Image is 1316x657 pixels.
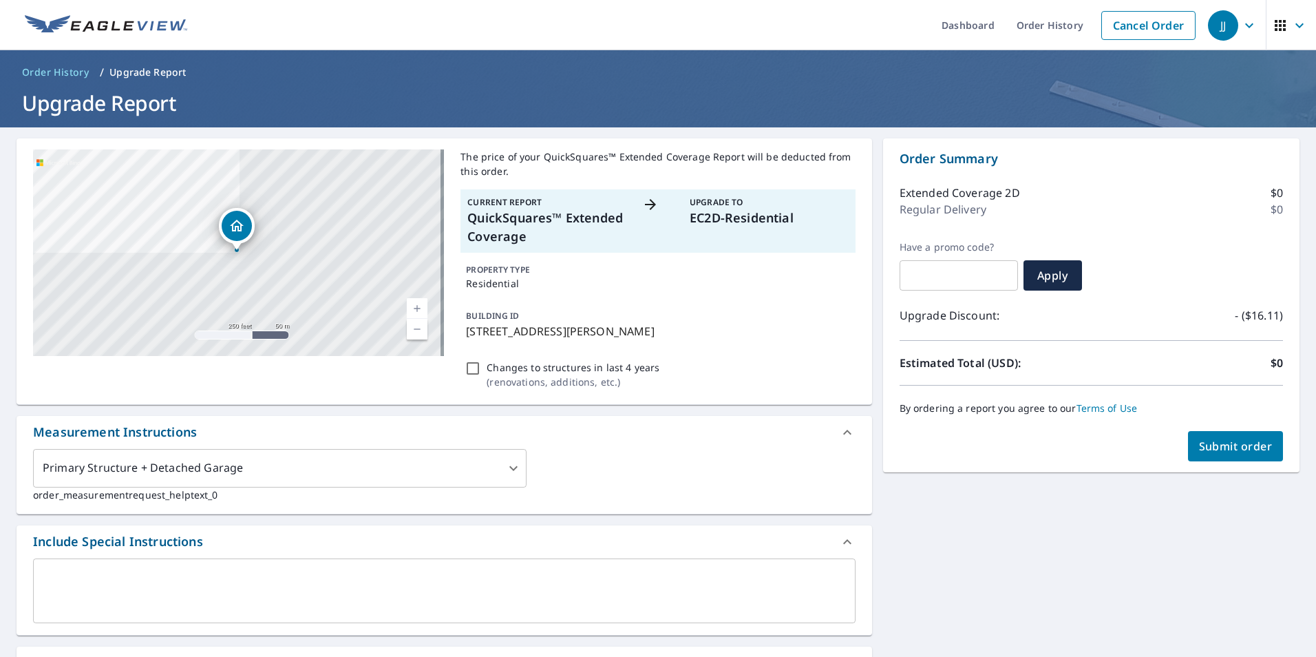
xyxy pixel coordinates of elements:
[17,61,1299,83] nav: breadcrumb
[17,89,1299,117] h1: Upgrade Report
[1034,268,1071,283] span: Apply
[219,208,255,251] div: Dropped pin, building 1, Residential property, 27110 County Road 92f Winters, CA 95694
[1235,307,1283,324] p: - ($16.11)
[900,355,1092,371] p: Estimated Total (USD):
[1208,10,1238,41] div: JJ
[467,209,626,246] p: QuickSquares™ Extended Coverage
[33,488,856,502] p: order_measurementrequest_helptext_0
[17,525,872,559] div: Include Special Instructions
[1076,401,1138,415] a: Terms of Use
[1271,201,1283,218] p: $0
[1188,431,1284,461] button: Submit order
[467,196,626,209] p: Current Report
[25,15,187,36] img: EV Logo
[900,149,1283,168] p: Order Summary
[487,375,659,389] p: ( renovations, additions, etc. )
[466,264,849,276] p: PROPERTY TYPE
[33,532,203,551] div: Include Special Instructions
[1023,260,1082,291] button: Apply
[1199,439,1273,454] span: Submit order
[17,416,872,449] div: Measurement Instructions
[22,65,89,79] span: Order History
[900,201,986,218] p: Regular Delivery
[33,449,527,488] div: Primary Structure + Detached Garage
[466,323,849,340] p: [STREET_ADDRESS][PERSON_NAME]
[900,307,1092,324] p: Upgrade Discount:
[900,241,1018,253] label: Have a promo code?
[487,360,659,375] p: Changes to structures in last 4 years
[900,402,1283,415] p: By ordering a report you agree to our
[407,298,427,319] a: Current Level 17, Zoom In
[1271,355,1283,371] p: $0
[900,185,1020,201] p: Extended Coverage 2D
[100,64,104,81] li: /
[1101,11,1196,40] a: Cancel Order
[460,149,855,178] p: The price of your QuickSquares™ Extended Coverage Report will be deducted from this order.
[17,61,94,83] a: Order History
[1271,185,1283,201] p: $0
[33,423,197,441] div: Measurement Instructions
[109,65,186,79] p: Upgrade Report
[466,276,849,291] p: Residential
[690,209,849,227] p: EC2D-Residential
[466,310,519,322] p: BUILDING ID
[690,196,849,209] p: Upgrade To
[407,319,427,340] a: Current Level 17, Zoom Out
